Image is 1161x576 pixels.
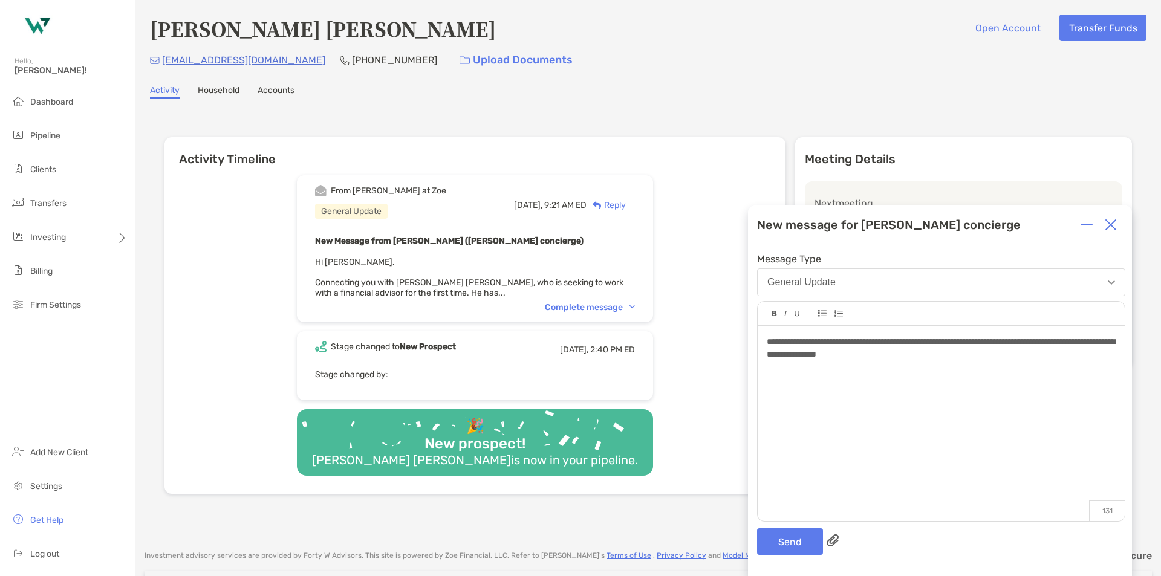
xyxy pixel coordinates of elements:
div: Reply [587,199,626,212]
a: Household [198,85,239,99]
span: Pipeline [30,131,60,141]
a: Terms of Use [607,551,651,560]
b: New Prospect [400,341,456,352]
button: Transfer Funds [1059,15,1146,41]
span: Firm Settings [30,300,81,310]
span: [PERSON_NAME]! [15,65,128,76]
img: logout icon [11,546,25,560]
img: settings icon [11,478,25,493]
img: Event icon [315,185,327,196]
img: Confetti [297,409,653,465]
p: [EMAIL_ADDRESS][DOMAIN_NAME] [162,53,325,68]
p: Stage changed by: [315,367,635,382]
a: Accounts [258,85,294,99]
button: Open Account [966,15,1050,41]
span: Settings [30,481,62,491]
img: Editor control icon [772,311,777,317]
span: Transfers [30,198,67,209]
span: Add New Client [30,447,88,458]
span: Investing [30,232,66,242]
a: Upload Documents [452,47,580,73]
p: [PHONE_NUMBER] [352,53,437,68]
div: Complete message [545,302,635,312]
img: paperclip attachments [827,534,839,546]
img: Event icon [315,341,327,352]
span: Get Help [30,515,63,525]
img: pipeline icon [11,128,25,142]
img: Editor control icon [834,310,843,317]
img: Phone Icon [340,56,350,65]
img: firm-settings icon [11,297,25,311]
a: Activity [150,85,180,99]
span: Dashboard [30,97,73,107]
div: General Update [315,204,388,219]
img: clients icon [11,161,25,176]
p: 131 [1089,500,1125,521]
div: New message for [PERSON_NAME] concierge [757,218,1021,232]
img: Chevron icon [629,305,635,309]
span: Clients [30,164,56,175]
img: Expand or collapse [1081,219,1093,231]
div: General Update [767,277,836,288]
div: [PERSON_NAME] [PERSON_NAME] is now in your pipeline. [307,453,643,467]
button: General Update [757,268,1125,296]
img: dashboard icon [11,94,25,108]
b: New Message from [PERSON_NAME] ([PERSON_NAME] concierge) [315,236,584,246]
button: Send [757,528,823,555]
h6: Activity Timeline [164,137,785,166]
span: Log out [30,549,59,559]
div: From [PERSON_NAME] at Zoe [331,186,446,196]
img: get-help icon [11,512,25,526]
span: [DATE], [514,200,542,210]
a: Model Marketplace Disclosures [723,551,829,560]
img: Editor control icon [784,311,787,317]
div: Stage changed to [331,341,456,352]
a: Privacy Policy [657,551,706,560]
img: Editor control icon [818,310,827,317]
div: New prospect! [420,435,530,453]
img: Editor control icon [794,311,800,317]
div: 🎉 [461,418,489,435]
img: Close [1105,219,1117,231]
img: Reply icon [593,201,602,209]
span: Hi [PERSON_NAME], Connecting you with [PERSON_NAME] [PERSON_NAME], who is seeking to work with a ... [315,257,623,298]
img: add_new_client icon [11,444,25,459]
span: Billing [30,266,53,276]
span: 2:40 PM ED [590,345,635,355]
img: button icon [460,56,470,65]
img: investing icon [11,229,25,244]
p: Meeting Details [805,152,1122,167]
span: 9:21 AM ED [544,200,587,210]
p: Next meeting [815,196,1113,211]
img: Open dropdown arrow [1108,280,1115,285]
img: transfers icon [11,195,25,210]
h4: [PERSON_NAME] [PERSON_NAME] [150,15,496,42]
p: Investment advisory services are provided by Forty W Advisors . This site is powered by Zoe Finan... [145,551,831,560]
span: Message Type [757,253,1125,265]
img: Email Icon [150,57,160,64]
img: Zoe Logo [15,5,58,48]
span: [DATE], [560,345,588,355]
img: billing icon [11,263,25,277]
